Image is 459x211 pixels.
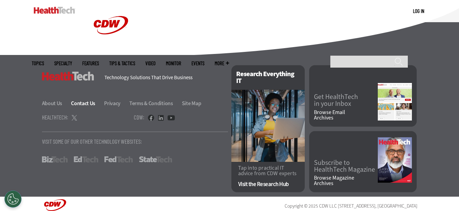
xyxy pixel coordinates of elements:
a: Tips & Tactics [109,61,135,66]
img: Fall 2025 Cover [378,137,412,183]
a: Log in [413,8,424,14]
a: EdTech [74,156,98,163]
a: Browse MagazineArchives [314,175,378,186]
a: About Us [42,100,70,107]
h4: Technology Solutions That Drive Business [104,75,223,80]
a: Video [145,61,156,66]
a: Browse EmailArchives [314,110,378,121]
a: Events [191,61,204,66]
div: Cookies Settings [4,191,21,208]
a: Terms & Conditions [129,100,181,107]
h4: CDW: [134,114,144,120]
a: Contact Us [71,100,103,107]
button: Open Preferences [4,191,21,208]
p: Visit Some Of Our Other Technology Websites: [42,139,228,144]
a: Visit the Research Hub [238,181,298,187]
span: Copyright © 2025 [285,203,318,209]
span: More [215,61,229,66]
h4: HealthTech: [42,114,68,120]
span: , [375,203,376,209]
h2: Research Everything IT [231,65,305,90]
a: CDW [85,45,137,52]
a: StateTech [139,156,172,163]
img: newsletter screenshot [378,83,412,121]
p: Tap into practical IT advice from CDW experts [238,165,298,176]
span: Specialty [54,61,72,66]
a: Site Map [182,100,201,107]
span: [GEOGRAPHIC_DATA] [377,203,417,209]
a: FedTech [104,156,133,163]
h3: HealthTech [42,72,94,81]
a: Features [82,61,99,66]
span: CDW LLC [STREET_ADDRESS] [319,203,375,209]
span: Topics [32,61,44,66]
div: User menu [413,8,424,15]
a: Privacy [104,100,128,107]
a: Get HealthTechin your Inbox [314,94,378,107]
a: Subscribe toHealthTech Magazine [314,159,378,173]
a: MonITor [166,61,181,66]
a: BizTech [42,156,68,163]
img: Home [34,7,75,14]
